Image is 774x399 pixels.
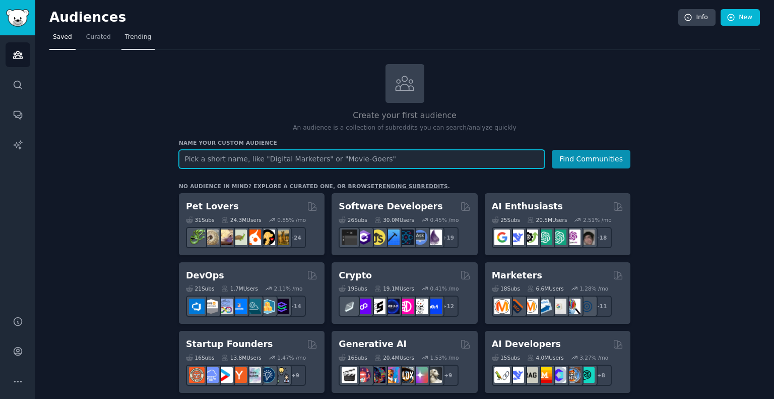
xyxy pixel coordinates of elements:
span: Trending [125,33,151,42]
h2: Audiences [49,10,678,26]
img: learnjavascript [370,230,385,245]
img: growmybusiness [274,367,289,383]
div: 1.53 % /mo [430,354,459,361]
h2: AI Enthusiasts [492,200,563,213]
div: 21 Sub s [186,285,214,292]
div: 19 Sub s [339,285,367,292]
img: dalle2 [356,367,371,383]
div: 3.27 % /mo [579,354,608,361]
img: azuredevops [189,299,205,314]
button: Find Communities [552,150,630,168]
div: 2.11 % /mo [274,285,303,292]
div: + 9 [285,365,306,386]
span: Curated [86,33,111,42]
h2: Software Developers [339,200,442,213]
img: LangChain [494,367,510,383]
img: startup [217,367,233,383]
img: GummySearch logo [6,9,29,27]
span: Saved [53,33,72,42]
img: dogbreed [274,230,289,245]
img: defi_ [426,299,442,314]
img: FluxAI [398,367,414,383]
img: MistralAI [537,367,552,383]
div: + 9 [437,365,459,386]
h2: DevOps [186,269,224,282]
img: AskMarketing [523,299,538,314]
img: iOSProgramming [384,230,400,245]
h2: Generative AI [339,338,407,351]
img: leopardgeckos [217,230,233,245]
div: 24.3M Users [221,216,261,223]
img: DreamBooth [426,367,442,383]
img: ethfinance [342,299,357,314]
img: llmops [565,367,580,383]
input: Pick a short name, like "Digital Marketers" or "Movie-Goers" [179,150,545,168]
img: cockatiel [245,230,261,245]
div: 1.7M Users [221,285,258,292]
img: AIDevelopersSociety [579,367,595,383]
img: sdforall [384,367,400,383]
img: chatgpt_promptDesign [537,230,552,245]
img: reactnative [398,230,414,245]
img: PetAdvice [260,230,275,245]
img: OnlineMarketing [579,299,595,314]
div: 15 Sub s [492,354,520,361]
img: defiblockchain [398,299,414,314]
div: 1.47 % /mo [277,354,306,361]
img: starryai [412,367,428,383]
img: MarketingResearch [565,299,580,314]
h2: AI Developers [492,338,561,351]
img: OpenSourceAI [551,367,566,383]
img: chatgpt_prompts_ [551,230,566,245]
h2: Pet Lovers [186,200,239,213]
div: 2.51 % /mo [583,216,612,223]
img: DeepSeek [508,367,524,383]
img: Rag [523,367,538,383]
div: 30.0M Users [374,216,414,223]
img: googleads [551,299,566,314]
img: PlatformEngineers [274,299,289,314]
h2: Crypto [339,269,372,282]
img: herpetology [189,230,205,245]
img: CryptoNews [412,299,428,314]
div: No audience in mind? Explore a curated one, or browse . [179,183,450,190]
img: indiehackers [245,367,261,383]
img: platformengineering [245,299,261,314]
img: Docker_DevOps [217,299,233,314]
div: 1.28 % /mo [579,285,608,292]
img: elixir [426,230,442,245]
img: aws_cdk [260,299,275,314]
h2: Marketers [492,269,542,282]
div: 19.1M Users [374,285,414,292]
div: 13.8M Users [221,354,261,361]
img: DevOpsLinks [231,299,247,314]
img: content_marketing [494,299,510,314]
img: Emailmarketing [537,299,552,314]
img: deepdream [370,367,385,383]
div: + 18 [591,227,612,248]
div: 31 Sub s [186,216,214,223]
div: + 24 [285,227,306,248]
div: 26 Sub s [339,216,367,223]
img: EntrepreneurRideAlong [189,367,205,383]
div: 20.4M Users [374,354,414,361]
div: 25 Sub s [492,216,520,223]
a: Info [678,9,716,26]
img: AWS_Certified_Experts [203,299,219,314]
img: aivideo [342,367,357,383]
div: 20.5M Users [527,216,567,223]
div: + 8 [591,365,612,386]
div: + 11 [591,296,612,317]
img: AskComputerScience [412,230,428,245]
img: ballpython [203,230,219,245]
div: 16 Sub s [186,354,214,361]
div: 0.85 % /mo [277,216,306,223]
img: csharp [356,230,371,245]
div: + 12 [437,296,459,317]
a: New [721,9,760,26]
div: + 19 [437,227,459,248]
a: Trending [121,29,155,50]
a: trending subreddits [374,183,447,189]
p: An audience is a collection of subreddits you can search/analyze quickly [179,124,630,133]
a: Curated [83,29,114,50]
